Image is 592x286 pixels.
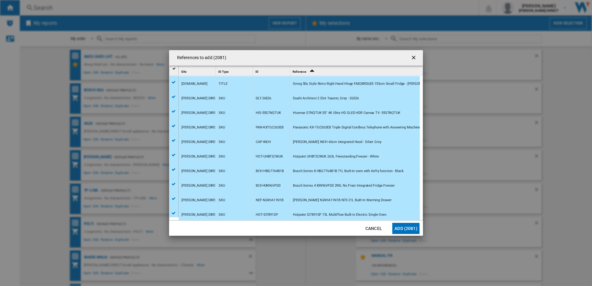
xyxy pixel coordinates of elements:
[256,106,281,120] div: HIS-55S7NQTUK
[181,120,220,135] div: [PERSON_NAME] DIRECT
[219,106,225,120] div: SKU
[256,91,271,106] div: DLT-26526
[293,120,420,135] div: Panasonic KX-TGC263EB Triple Digital Cordless Telephone with Answering Machine
[217,66,253,76] div: ID Type Sort None
[293,193,391,207] div: [PERSON_NAME] N24HA11N1B N70 21L Built-In Warming Drawer
[360,223,387,234] button: Cancel
[256,120,284,135] div: PAN-KXTGC263EB
[256,208,278,222] div: HOT-SI7891SP
[293,208,386,222] div: Hotpoint SI7891SP 73L MultiFlow Built-in Electric Single Oven
[219,91,225,106] div: SKU
[256,135,271,149] div: CAP-INCH
[293,106,400,120] div: Hisense S7NQTUK 55" 4K Ultra HD QLED HDR Canvas TV- 55S7NQTUK
[307,70,317,73] span: Sort Ascending
[256,193,284,207] div: NEF-N24HA11N1B
[181,91,220,106] div: [PERSON_NAME] DIRECT
[181,70,186,73] span: Site
[255,70,259,73] span: ID
[219,135,225,149] div: SKU
[256,179,281,193] div: BCH-KIN96VFD0
[218,70,229,73] span: ID Type
[293,149,379,164] div: Hotpoint UH8F2CWUK 263L Freestanding Freezer - White
[411,54,418,62] ng-md-icon: getI18NText('BUTTONS.CLOSE_DIALOG')
[181,149,220,164] div: [PERSON_NAME] DIRECT
[181,193,220,207] div: [PERSON_NAME] DIRECT
[219,120,225,135] div: SKU
[217,66,253,76] div: Sort None
[181,164,220,178] div: [PERSON_NAME] DIRECT
[219,149,225,164] div: SKU
[181,135,220,149] div: [PERSON_NAME] DIRECT
[293,77,448,91] div: Smeg 50s Style Retro Right Hand Hinge FAB28RDLB5 153cm Small Fridge - [PERSON_NAME] - D Rated
[180,66,215,76] div: Site Sort None
[256,164,284,178] div: BCH-HBG7764B1B
[219,179,225,193] div: SKU
[256,149,283,164] div: HOT-UH8F2CWUK
[291,66,420,76] div: Sort Ascending
[174,55,226,61] h4: References to add (2081)
[293,70,306,73] span: Reference
[392,223,420,234] button: Add (2081)
[408,52,420,64] button: getI18NText('BUTTONS.CLOSE_DIALOG')
[254,66,290,76] div: Sort None
[219,208,225,222] div: SKU
[181,106,220,120] div: [PERSON_NAME] DIRECT
[219,77,228,91] div: TITLE
[291,66,420,76] div: Reference Sort Ascending
[293,179,395,193] div: Bosch Series 4 KIN96VFD0 290L No Frost Integrated Fridge Freezer
[293,164,404,178] div: Bosch Series 8 HBG7764B1B 71L Built-in oven with Airfry function - Black
[181,208,220,222] div: [PERSON_NAME] DIRECT
[293,135,381,149] div: [PERSON_NAME] INCH 60cm Integrated Hood - Silver Grey
[219,164,225,178] div: SKU
[181,179,220,193] div: [PERSON_NAME] DIRECT
[181,77,207,91] div: [DOMAIN_NAME]
[219,193,225,207] div: SKU
[180,66,215,76] div: Sort None
[254,66,290,76] div: ID Sort None
[293,91,359,106] div: Dualit Architect 2 Slot Toaster, Grey - 26526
